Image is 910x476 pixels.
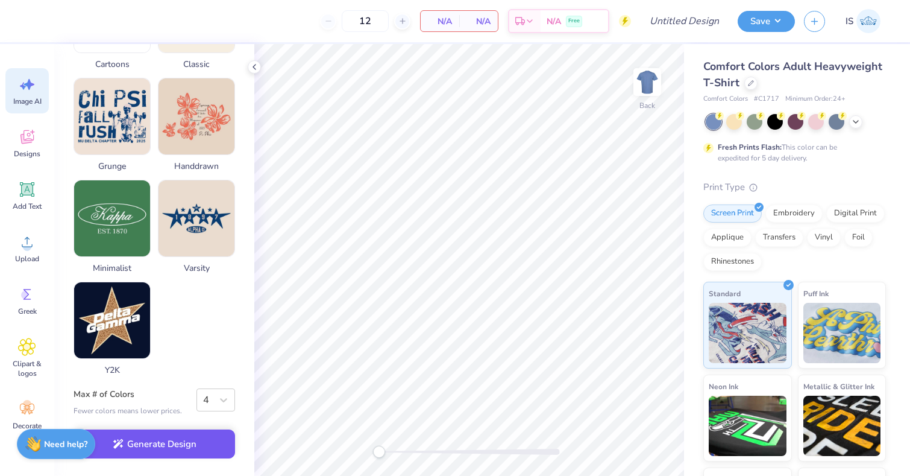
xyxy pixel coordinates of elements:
[765,205,823,223] div: Embroidery
[709,287,741,300] span: Standard
[826,205,885,223] div: Digital Print
[203,393,212,407] div: 4
[803,396,881,456] img: Metallic & Glitter Ink
[15,254,39,264] span: Upload
[846,14,853,28] span: IS
[703,94,748,104] span: Comfort Colors
[709,303,786,363] img: Standard
[703,205,762,223] div: Screen Print
[709,396,786,456] img: Neon Ink
[785,94,846,104] span: Minimum Order: 24 +
[635,70,659,94] img: Back
[158,78,234,154] img: Handdrawn
[856,9,880,33] img: Ishnaa Sachdev
[74,364,151,376] span: Y2K
[158,160,235,173] span: Handdrawn
[74,262,151,274] span: Minimalist
[803,287,829,300] span: Puff Ink
[547,15,561,28] span: N/A
[640,9,729,33] input: Untitled Design
[738,11,795,32] button: Save
[18,306,37,316] span: Greek
[373,446,385,458] div: Accessibility label
[74,58,151,71] span: Cartoons
[703,59,882,90] span: Comfort Colors Adult Heavyweight T-Shirt
[158,262,235,274] span: Varsity
[754,94,779,104] span: # C1717
[709,380,738,393] span: Neon Ink
[568,17,580,25] span: Free
[74,160,151,173] span: Grunge
[703,180,886,194] div: Print Type
[844,229,873,247] div: Foil
[74,78,150,154] img: Grunge
[803,303,881,363] img: Puff Ink
[703,229,752,247] div: Applique
[718,142,782,152] strong: Fresh Prints Flash:
[755,229,803,247] div: Transfers
[718,142,866,163] div: This color can be expedited for 5 day delivery.
[74,180,150,256] img: Minimalist
[74,405,182,416] div: Fewer colors means lower prices.
[342,10,389,32] input: – –
[13,97,42,106] span: Image AI
[639,100,655,111] div: Back
[807,229,841,247] div: Vinyl
[14,149,40,159] span: Designs
[44,439,87,450] strong: Need help?
[840,9,886,33] a: IS
[74,282,150,358] img: Y2K
[703,253,762,271] div: Rhinestones
[158,58,235,71] span: Classic
[74,430,235,459] button: Generate Design
[74,389,182,401] label: Max # of Colors
[7,359,47,378] span: Clipart & logos
[428,15,452,28] span: N/A
[803,380,874,393] span: Metallic & Glitter Ink
[13,202,42,211] span: Add Text
[466,15,491,28] span: N/A
[158,180,234,256] img: Varsity
[13,421,42,431] span: Decorate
